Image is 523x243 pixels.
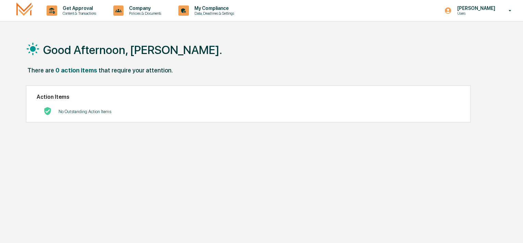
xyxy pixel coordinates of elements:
div: There are [27,67,54,74]
div: that require your attention. [99,67,173,74]
div: 0 action items [55,67,97,74]
img: No Actions logo [43,107,52,115]
p: Get Approval [57,5,100,11]
p: Content & Transactions [57,11,100,16]
h2: Action Items [37,94,460,100]
p: [PERSON_NAME] [452,5,499,11]
img: logo [16,2,33,18]
p: Users [452,11,499,16]
h1: Good Afternoon, [PERSON_NAME]. [43,43,222,57]
p: My Compliance [189,5,238,11]
p: Policies & Documents [124,11,165,16]
p: Data, Deadlines & Settings [189,11,238,16]
p: No Outstanding Action Items [59,109,111,114]
p: Company [124,5,165,11]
